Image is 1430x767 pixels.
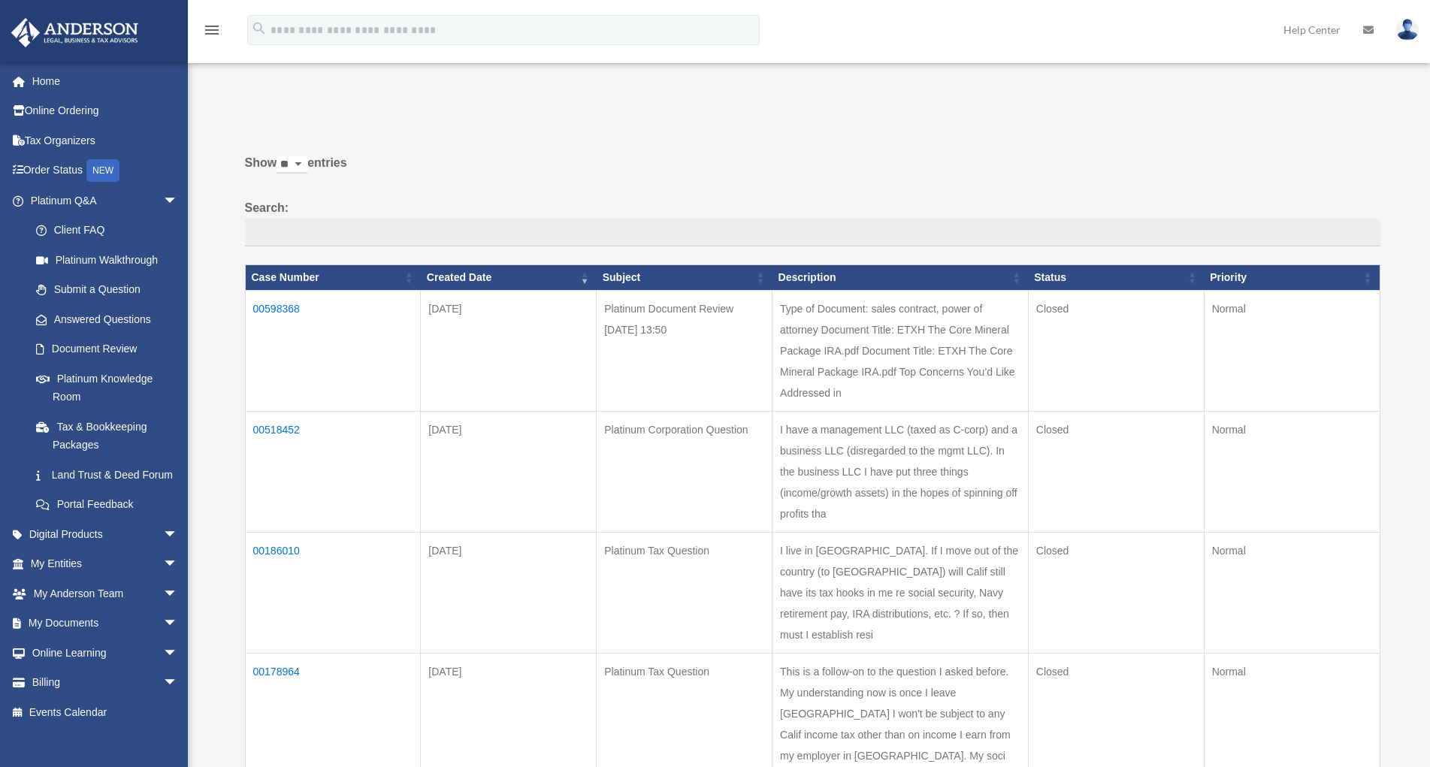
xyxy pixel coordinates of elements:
[163,519,193,550] span: arrow_drop_down
[21,334,193,364] a: Document Review
[245,265,421,291] th: Case Number: activate to sort column ascending
[421,532,597,653] td: [DATE]
[1028,532,1204,653] td: Closed
[421,265,597,291] th: Created Date: activate to sort column ascending
[251,20,268,37] i: search
[21,304,186,334] a: Answered Questions
[21,364,193,412] a: Platinum Knowledge Room
[7,18,143,47] img: Anderson Advisors Platinum Portal
[11,96,201,126] a: Online Ordering
[163,668,193,699] span: arrow_drop_down
[11,156,201,186] a: Order StatusNEW
[163,608,193,639] span: arrow_drop_down
[11,186,193,216] a: Platinum Q&Aarrow_drop_down
[1204,532,1380,653] td: Normal
[203,26,221,39] a: menu
[11,125,201,156] a: Tax Organizers
[21,490,193,520] a: Portal Feedback
[1028,265,1204,291] th: Status: activate to sort column ascending
[21,245,193,275] a: Platinum Walkthrough
[21,460,193,490] a: Land Trust & Deed Forum
[245,219,1380,247] input: Search:
[245,198,1380,247] label: Search:
[421,290,597,411] td: [DATE]
[597,411,772,532] td: Platinum Corporation Question
[1204,290,1380,411] td: Normal
[11,697,201,727] a: Events Calendar
[772,290,1029,411] td: Type of Document: sales contract, power of attorney Document Title: ETXH The Core Mineral Package...
[1028,290,1204,411] td: Closed
[277,156,307,174] select: Showentries
[21,412,193,460] a: Tax & Bookkeeping Packages
[772,265,1029,291] th: Description: activate to sort column ascending
[772,532,1029,653] td: I live in [GEOGRAPHIC_DATA]. If I move out of the country (to [GEOGRAPHIC_DATA]) will Calif still...
[597,532,772,653] td: Platinum Tax Question
[1204,265,1380,291] th: Priority: activate to sort column ascending
[203,21,221,39] i: menu
[772,411,1029,532] td: I have a management LLC (taxed as C-corp) and a business LLC (disregarded to the mgmt LLC). In th...
[163,186,193,216] span: arrow_drop_down
[245,411,421,532] td: 00518452
[11,608,201,639] a: My Documentsarrow_drop_down
[597,265,772,291] th: Subject: activate to sort column ascending
[11,578,201,608] a: My Anderson Teamarrow_drop_down
[163,578,193,609] span: arrow_drop_down
[86,159,119,182] div: NEW
[163,638,193,669] span: arrow_drop_down
[163,549,193,580] span: arrow_drop_down
[1396,19,1419,41] img: User Pic
[11,549,201,579] a: My Entitiesarrow_drop_down
[245,152,1380,189] label: Show entries
[11,668,201,698] a: Billingarrow_drop_down
[245,532,421,653] td: 00186010
[1028,411,1204,532] td: Closed
[11,638,201,668] a: Online Learningarrow_drop_down
[21,275,193,305] a: Submit a Question
[11,66,201,96] a: Home
[11,519,201,549] a: Digital Productsarrow_drop_down
[597,290,772,411] td: Platinum Document Review [DATE] 13:50
[1204,411,1380,532] td: Normal
[245,290,421,411] td: 00598368
[21,216,193,246] a: Client FAQ
[421,411,597,532] td: [DATE]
